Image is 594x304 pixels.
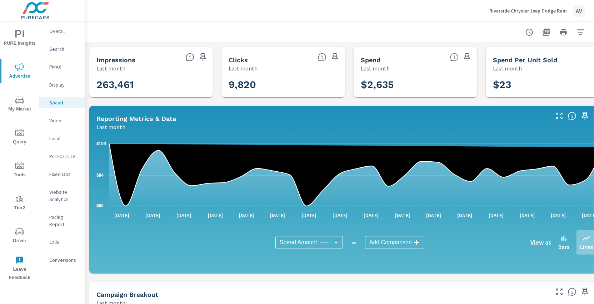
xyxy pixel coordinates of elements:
[49,188,79,203] p: Website Analytics
[39,187,85,205] div: Website Analytics
[39,255,85,265] div: Conversions
[39,133,85,144] div: Local
[484,212,509,219] p: [DATE]
[361,79,470,91] h3: $2,635
[186,53,194,62] span: The number of times an ad was shown on your behalf.
[3,195,37,212] span: Tier2
[450,53,459,62] span: The amount of money spent on advertising during the period.
[568,288,576,296] span: This is a summary of Social performance results by campaign. Each column can be sorted.
[49,256,79,264] p: Conversions
[546,212,571,219] p: [DATE]
[96,56,135,64] h5: Impressions
[49,135,79,142] p: Local
[343,239,365,246] p: vs
[197,52,209,63] span: Save this to your personalized report
[328,212,353,219] p: [DATE]
[0,21,39,285] div: nav menu
[296,212,321,219] p: [DATE]
[329,52,341,63] span: Save this to your personalized report
[49,81,79,88] p: Display
[39,169,85,180] div: Fixed Ops
[49,28,79,35] p: Overall
[3,256,37,282] span: Leave Feedback
[49,171,79,178] p: Fixed Ops
[280,239,317,246] span: Spend Amount
[203,212,228,219] p: [DATE]
[39,151,85,162] div: PureCars TV
[493,56,557,64] h5: Spend Per Unit Sold
[493,64,522,73] p: Last month
[461,52,473,63] span: Save this to your personalized report
[3,162,37,179] span: Tools
[49,63,79,70] p: PMAX
[554,286,565,298] button: Make Fullscreen
[172,212,197,219] p: [DATE]
[515,212,540,219] p: [DATE]
[49,99,79,106] p: Social
[574,25,588,39] button: Apply Filters
[39,62,85,72] div: PMAX
[365,236,423,249] div: Add Comparison
[3,129,37,146] span: Query
[39,97,85,108] div: Social
[229,64,258,73] p: Last month
[318,53,326,62] span: The number of times an ad was clicked by a consumer.
[369,239,412,246] span: Add Comparison
[361,56,380,64] h5: Spend
[3,63,37,80] span: Advertise
[39,237,85,247] div: Calls
[361,64,390,73] p: Last month
[265,212,290,219] p: [DATE]
[49,239,79,246] p: Calls
[39,212,85,230] div: Pacing Report
[568,112,576,120] span: Understand Social data over time and see how metrics compare to each other.
[489,8,567,14] p: Riverside Chrysler Jeep Dodge Ram
[3,227,37,245] span: Driver
[39,115,85,126] div: Video
[234,212,259,219] p: [DATE]
[39,44,85,54] div: Search
[573,4,585,17] div: AV
[49,153,79,160] p: PureCars TV
[96,79,206,91] h3: 263,461
[558,242,569,251] p: Bars
[579,110,591,122] span: Save this to your personalized report
[96,115,176,122] h5: Reporting Metrics & Data
[229,56,248,64] h5: Clicks
[109,212,134,219] p: [DATE]
[554,110,565,122] button: Make Fullscreen
[49,214,79,228] p: Pacing Report
[359,212,384,219] p: [DATE]
[229,79,338,91] h3: 9,820
[96,141,106,146] text: $109
[39,26,85,36] div: Overall
[96,203,104,208] text: $60
[140,212,165,219] p: [DATE]
[96,173,104,178] text: $84
[3,30,37,48] span: PURE Insights
[556,25,571,39] button: Print Report
[3,96,37,113] span: My Market
[390,212,415,219] p: [DATE]
[49,45,79,53] p: Search
[96,64,125,73] p: Last month
[39,79,85,90] div: Display
[96,291,158,298] h5: Campaign Breakout
[49,117,79,124] p: Video
[275,236,343,249] div: Spend Amount
[96,123,125,131] p: Last month
[452,212,477,219] p: [DATE]
[580,242,593,251] p: Lines
[530,239,551,246] h6: View as
[421,212,446,219] p: [DATE]
[579,286,591,298] span: Save this to your personalized report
